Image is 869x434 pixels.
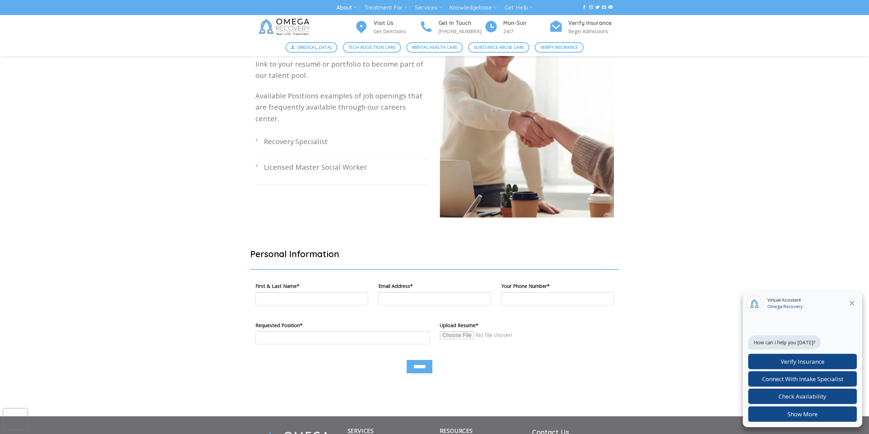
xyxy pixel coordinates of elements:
a: Visit Us Get Directions [354,19,419,36]
a: Knowledgebase [449,1,496,14]
p: Got what it takes to work with us? Great! Send us a link to your resumé or portfolio to become pa... [255,47,430,81]
h4: Mon-Sun [503,19,549,28]
span: Mental Health Care [412,44,457,51]
h4: Verify Insurance [568,19,614,28]
p: 24/7 [503,27,549,35]
p: Recovery Specialist [264,136,430,147]
form: Contact form [255,248,614,389]
a: Verify Insurance Begin Admissions [549,19,614,36]
label: First & Last Name* [255,282,368,290]
span: Verify Insurance [541,44,578,51]
a: Follow on Instagram [589,5,593,10]
a: Follow on Twitter [595,5,600,10]
span: [MEDICAL_DATA] [297,44,332,51]
iframe: reCAPTCHA [3,409,27,429]
p: [PHONE_NUMBER] [438,27,484,35]
p: Begin Admissions [568,27,614,35]
a: About [336,1,356,14]
a: Get In Touch [PHONE_NUMBER] [419,19,484,36]
label: Your Phone Number* [501,282,614,290]
a: Send us an email [602,5,606,10]
a: Verify Insurance [535,42,584,53]
a: Substance Abuse Care [468,42,529,53]
label: Email Address* [378,282,491,290]
a: [MEDICAL_DATA] [285,42,337,53]
a: Follow on YouTube [608,5,613,10]
a: Treatment For [364,1,407,14]
a: Get Help [504,1,533,14]
a: Services [415,1,441,14]
a: Follow on Facebook [582,5,586,10]
p: Licensed Master Social Worker [264,162,430,173]
h2: Personal Information [250,248,619,260]
h4: Get In Touch [438,19,484,28]
img: Omega Recovery [255,15,315,39]
span: Tech Addiction Care [348,44,395,51]
p: Get Directions [374,27,419,35]
p: Available Positions examples of job openings that are frequently available through our careers ce... [255,90,430,124]
label: Requested Position* [255,321,430,329]
span: Substance Abuse Care [474,44,524,51]
h4: Visit Us [374,19,419,28]
a: Tech Addiction Care [343,42,401,53]
a: Mental Health Care [406,42,463,53]
label: Upload Resume* [440,321,614,329]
